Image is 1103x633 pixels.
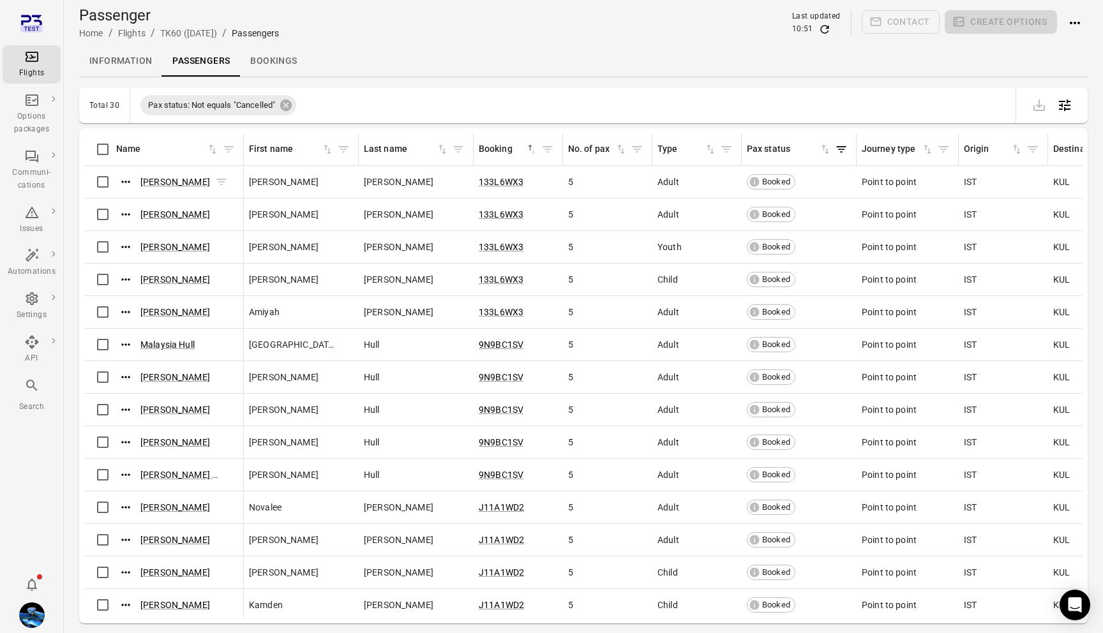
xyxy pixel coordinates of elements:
[116,400,135,419] button: Actions
[479,142,538,156] span: Booking
[1053,533,1070,546] span: KUL
[568,566,573,579] span: 5
[79,46,162,77] a: Information
[479,437,523,447] a: 9N9BC1SV
[832,140,851,159] button: Filter by pax status
[479,502,524,512] a: J11A1WD2
[219,140,238,159] span: Filter by name
[364,371,380,384] span: Hull
[116,270,135,289] button: Actions
[964,142,1023,156] span: Origin
[3,374,61,417] button: Search
[8,110,56,136] div: Options packages
[568,142,627,156] div: Sort by no. of pax in ascending order
[334,140,353,159] button: Filter by first name
[964,306,977,318] span: IST
[14,597,50,633] button: Daníel Benediktsson
[1052,93,1077,118] button: Open table configuration
[964,371,977,384] span: IST
[109,26,113,41] li: /
[364,175,433,188] span: [PERSON_NAME]
[79,28,103,38] a: Home
[8,352,56,365] div: API
[249,338,336,351] span: [GEOGRAPHIC_DATA]
[140,502,210,512] a: [PERSON_NAME]
[792,10,841,23] div: Last updated
[568,468,573,481] span: 5
[758,533,795,546] span: Booked
[964,142,1010,156] div: Origin
[249,175,319,188] span: [PERSON_NAME]
[717,140,736,159] button: Filter by type
[140,177,210,187] a: [PERSON_NAME]
[116,530,135,549] button: Actions
[862,338,917,351] span: Point to point
[657,501,679,514] span: Adult
[240,46,307,77] a: Bookings
[964,533,977,546] span: IST
[1053,208,1070,221] span: KUL
[657,142,704,156] div: Type
[364,566,433,579] span: [PERSON_NAME]
[657,403,679,416] span: Adult
[116,142,206,156] div: Name
[116,142,219,156] div: Sort by name in ascending order
[3,89,61,140] a: Options packages
[479,405,523,415] a: 9N9BC1SV
[479,177,523,187] a: 133L6WX3
[364,306,433,318] span: [PERSON_NAME]
[862,501,917,514] span: Point to point
[116,433,135,452] button: Actions
[116,142,219,156] span: Name
[1053,468,1070,481] span: KUL
[1060,590,1090,620] div: Open Intercom Messenger
[479,372,523,382] a: 9N9BC1SV
[140,209,210,220] a: [PERSON_NAME]
[249,142,334,156] span: First name
[964,241,977,253] span: IST
[568,533,573,546] span: 5
[479,600,524,610] a: J11A1WD2
[140,437,210,447] a: [PERSON_NAME]
[3,45,61,84] a: Flights
[1053,501,1070,514] span: KUL
[364,142,449,156] span: Last name
[538,140,557,159] button: Filter by booking
[249,241,319,253] span: [PERSON_NAME]
[118,28,146,38] a: Flights
[747,142,832,156] div: Sort by pax status in ascending order
[758,599,795,611] span: Booked
[249,306,280,318] span: Amiyah
[249,468,319,481] span: [PERSON_NAME]
[479,535,524,545] a: J11A1WD2
[140,307,210,317] a: [PERSON_NAME]
[19,602,45,628] img: shutterstock-1708408498.jpg
[479,142,525,156] div: Booking
[568,241,573,253] span: 5
[3,331,61,369] a: API
[568,501,573,514] span: 5
[140,372,210,382] a: [PERSON_NAME]
[116,205,135,224] button: Actions
[8,309,56,322] div: Settings
[758,468,795,481] span: Booked
[862,273,917,286] span: Point to point
[758,403,795,416] span: Booked
[568,338,573,351] span: 5
[862,10,940,36] span: Please make a selection to create communications
[1023,140,1042,159] button: Filter by origin
[8,67,56,80] div: Flights
[8,223,56,235] div: Issues
[140,99,283,112] span: Pax status: Not equals "Cancelled"
[657,599,678,611] span: Child
[364,468,380,481] span: Hull
[79,46,1088,77] nav: Local navigation
[249,142,334,156] div: Sort by first name in ascending order
[1053,306,1070,318] span: KUL
[862,175,917,188] span: Point to point
[8,265,56,278] div: Automations
[627,140,647,159] button: Filter by no. of pax
[964,208,977,221] span: IST
[479,339,523,350] a: 9N9BC1SV
[1053,142,1100,156] div: Destination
